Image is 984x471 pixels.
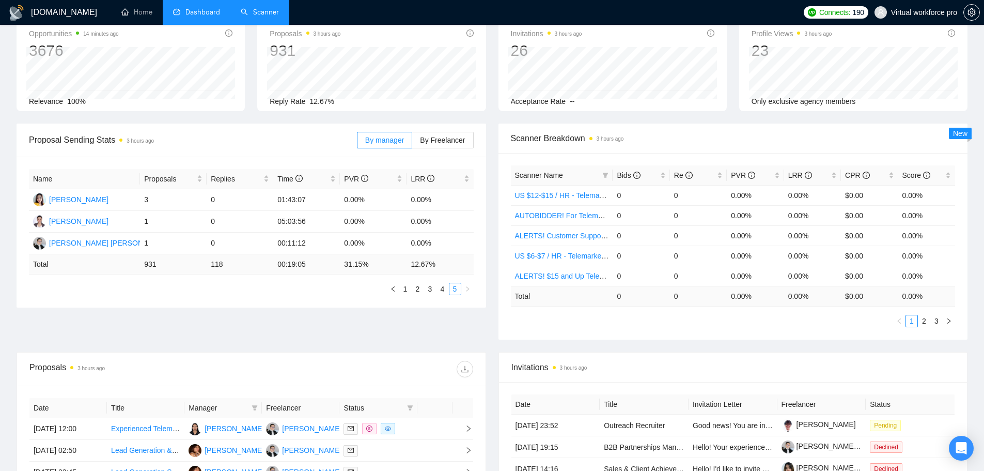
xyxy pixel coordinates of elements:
td: 0.00% [727,185,784,205]
li: 1 [399,283,412,295]
span: setting [964,8,979,17]
th: Status [866,394,955,415]
time: 3 hours ago [314,31,341,37]
td: 0 [670,286,727,306]
td: 0 [207,211,273,233]
time: 14 minutes ago [83,31,118,37]
time: 3 hours ago [77,366,105,371]
td: 0.00 % [898,286,955,306]
th: Name [29,169,140,189]
td: 0.00% [898,266,955,286]
img: c1hv3Ejvl_MbrhbhCPY-oMzZvZqwmhRgpyYZ50OcLfAomjTRDAXyrc0qnCIfhKa2CB [782,419,794,432]
span: Replies [211,173,261,185]
span: left [390,286,396,292]
th: Title [600,394,689,415]
li: 3 [424,283,436,295]
time: 3 hours ago [127,138,154,144]
td: 0 [670,205,727,225]
td: 0.00% [407,189,473,211]
span: -- [570,97,574,105]
div: 26 [511,41,582,60]
span: Status [343,402,402,414]
button: left [893,315,905,327]
td: 0.00% [727,225,784,246]
div: [PERSON_NAME] [205,445,264,456]
a: LB[PERSON_NAME] [PERSON_NAME] [266,446,403,454]
span: Acceptance Rate [511,97,566,105]
span: LRR [411,175,434,183]
td: 31.15 % [340,254,407,275]
td: Experienced Telemarketer Needed for Outbound Calls [107,418,184,440]
span: filter [249,400,260,416]
div: [PERSON_NAME] [205,423,264,434]
span: mail [348,426,354,432]
span: Bids [617,171,640,179]
button: right [943,315,955,327]
button: right [461,283,474,295]
td: 0 [207,233,273,254]
a: 5 [449,283,461,295]
td: 0 [670,185,727,205]
span: filter [407,405,413,411]
a: US $6-$7 / HR - Telemarketing [515,252,613,260]
th: Freelancer [777,394,866,415]
div: 3676 [29,41,119,60]
span: Dashboard [185,8,220,17]
td: 0.00% [340,211,407,233]
a: 3 [425,283,436,295]
span: Opportunities [29,27,119,40]
span: download [457,365,473,373]
a: [PERSON_NAME] [782,420,856,429]
td: 0.00% [727,246,784,266]
button: download [457,361,473,377]
td: 0 [613,205,669,225]
a: Outreach Recruiter [604,421,665,430]
span: mail [348,447,354,453]
time: 3 hours ago [597,136,624,142]
span: Time [277,175,302,183]
a: LB[PERSON_NAME] [PERSON_NAME] [33,238,170,247]
td: Total [29,254,140,275]
td: 0 [613,286,669,306]
td: 0.00% [784,185,841,205]
span: 190 [852,7,864,18]
td: 0.00% [340,189,407,211]
a: ALERTS! $15 and Up Telemarketing [515,272,631,280]
span: info-circle [948,29,955,37]
span: 100% [67,97,86,105]
td: $0.00 [841,266,898,286]
img: logo [8,5,25,21]
a: [PERSON_NAME] [PERSON_NAME] [782,442,917,450]
a: 1 [906,315,917,327]
a: Pending [870,421,905,429]
div: Proposals [29,361,251,377]
span: right [464,286,471,292]
td: $ 0.00 [841,286,898,306]
td: 0 [207,189,273,211]
span: filter [600,168,611,183]
img: JR [33,215,46,228]
span: Re [674,171,693,179]
td: 0.00% [727,266,784,286]
td: 0 [613,225,669,246]
span: right [457,425,472,432]
td: 0.00% [407,211,473,233]
td: B2B Partnerships Manager — Help Us Bring Feminine Empowerment to Leading Organizations [600,436,689,458]
span: Scanner Name [515,171,563,179]
a: AUTOBIDDER! For Telemarketing in the [GEOGRAPHIC_DATA] [515,211,721,220]
span: left [896,318,902,324]
a: Lead Generation & Client Outreach – Construction Industry (Screw Piles) [111,446,345,454]
span: Profile Views [752,27,832,40]
span: Declined [870,442,902,453]
span: Proposals [144,173,195,185]
td: 0.00% [898,205,955,225]
th: Invitation Letter [689,394,777,415]
td: 0.00 % [784,286,841,306]
td: 0 [613,246,669,266]
span: dashboard [173,8,180,16]
li: 3 [930,315,943,327]
button: setting [963,4,980,21]
span: Proposal Sending Stats [29,133,357,146]
th: Proposals [140,169,207,189]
